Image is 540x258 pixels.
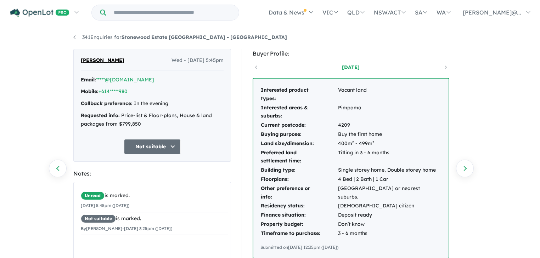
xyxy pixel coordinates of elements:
[260,130,338,139] td: Buying purpose:
[338,121,441,130] td: 4209
[338,175,441,184] td: 4 Bed | 2 Bath | 1 Car
[107,5,237,20] input: Try estate name, suburb, builder or developer
[81,214,228,223] div: is marked.
[338,201,441,211] td: [DEMOGRAPHIC_DATA] citizen
[73,34,287,40] a: 341Enquiries forStonewood Estate [GEOGRAPHIC_DATA] - [GEOGRAPHIC_DATA]
[260,139,338,148] td: Land size/dimension:
[81,203,129,208] small: [DATE] 5:45pm ([DATE])
[260,166,338,175] td: Building type:
[253,49,449,58] div: Buyer Profile:
[321,64,381,71] a: [DATE]
[260,201,338,211] td: Residency status:
[260,229,338,238] td: Timeframe to purchase:
[260,244,441,251] div: Submitted on [DATE] 12:35pm ([DATE])
[81,111,224,128] div: Price-list & Floor-plans, House & land packages from $799,850
[260,148,338,166] td: Preferred land settlement time:
[338,229,441,238] td: 3 - 6 months
[260,121,338,130] td: Current postcode:
[338,130,441,139] td: Buy the first home
[260,220,338,229] td: Property budget:
[122,34,287,40] strong: Stonewood Estate [GEOGRAPHIC_DATA] - [GEOGRAPHIC_DATA]
[260,103,338,121] td: Interested areas & suburbs:
[338,103,441,121] td: Pimpama
[81,76,96,83] strong: Email:
[338,220,441,229] td: Don’t know
[81,99,224,108] div: In the evening
[73,33,467,42] nav: breadcrumb
[81,100,133,107] strong: Callback preference:
[10,8,69,17] img: Openlot PRO Logo White
[338,86,441,103] td: Vacant land
[171,56,224,65] span: Wed - [DATE] 5:45pm
[260,175,338,184] td: Floorplans:
[260,86,338,103] td: Interested product types:
[81,191,228,200] div: is marked.
[338,139,441,148] td: 400m² - 499m²
[124,139,181,154] button: Not suitable
[260,184,338,202] td: Other preference or info:
[81,191,105,200] span: Unread
[338,148,441,166] td: Titling in 3 - 6 months
[81,226,172,231] small: By [PERSON_NAME] - [DATE] 3:25pm ([DATE])
[73,169,231,178] div: Notes:
[260,211,338,220] td: Finance situation:
[463,9,521,16] span: [PERSON_NAME]@...
[338,166,441,175] td: Single storey home, Double storey home
[81,112,120,119] strong: Requested info:
[81,56,124,65] span: [PERSON_NAME]
[338,211,441,220] td: Deposit ready
[81,88,99,94] strong: Mobile:
[81,214,116,223] span: Not suitable
[338,184,441,202] td: [GEOGRAPHIC_DATA] or nearest suburbs.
